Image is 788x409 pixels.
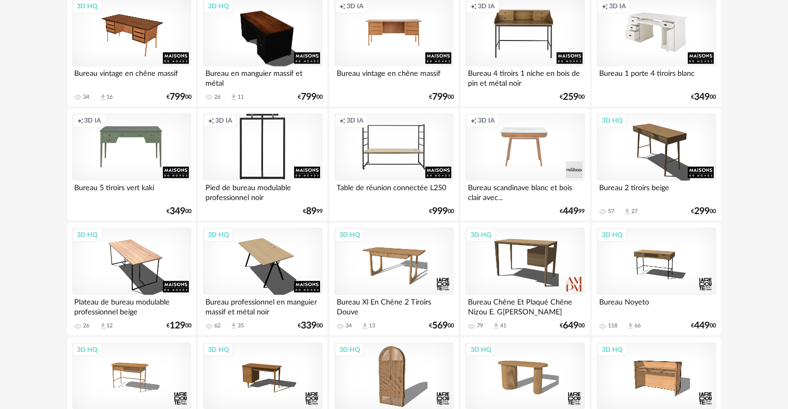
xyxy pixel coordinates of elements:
[335,343,365,357] div: 3D HQ
[238,322,244,329] div: 35
[214,322,220,329] div: 62
[303,208,323,215] div: € 99
[198,223,327,335] a: 3D HQ Bureau professionnel en manguier massif et métal noir 62 Download icon 35 €33900
[560,94,585,101] div: € 00
[597,114,627,127] div: 3D HQ
[695,322,710,329] span: 449
[432,322,448,329] span: 569
[329,109,458,221] a: Creation icon 3D IA Table de réunion connectée L250 €99900
[198,109,327,221] a: Creation icon 3D IA Pied de bureau modulable professionnel noir €8999
[230,94,238,101] span: Download icon
[203,343,233,357] div: 3D HQ
[471,116,477,125] span: Creation icon
[692,208,716,215] div: € 00
[560,208,585,215] div: € 99
[461,223,589,335] a: 3D HQ Bureau Chêne Et Plaqué Chêne Nizou E. G[PERSON_NAME] 79 Download icon 41 €64900
[429,322,454,329] div: € 00
[466,343,496,357] div: 3D HQ
[429,208,454,215] div: € 00
[692,322,716,329] div: € 00
[67,223,196,335] a: 3D HQ Plateau de bureau modulable professionnel beige 26 Download icon 12 €12900
[477,322,483,329] div: 79
[592,109,721,221] a: 3D HQ Bureau 2 tiroirs beige 57 Download icon 27 €29900
[306,208,316,215] span: 89
[335,228,365,242] div: 3D HQ
[334,181,453,202] div: Table de réunion connectée L250
[72,295,191,316] div: Plateau de bureau modulable professionnel beige
[238,94,244,101] div: 11
[461,109,589,221] a: Creation icon 3D IA Bureau scandinave blanc et bois clair avec... €44999
[560,322,585,329] div: € 00
[170,322,185,329] span: 129
[695,208,710,215] span: 299
[624,208,631,216] span: Download icon
[170,208,185,215] span: 349
[471,2,477,10] span: Creation icon
[84,94,90,101] div: 34
[466,228,496,242] div: 3D HQ
[99,94,107,101] span: Download icon
[347,2,364,10] span: 3D IA
[329,223,458,335] a: 3D HQ Bureau Xl En Chêne 2 Tiroirs Douve 34 Download icon 13 €56900
[478,2,495,10] span: 3D IA
[597,67,716,87] div: Bureau 1 porte 4 tiroirs blanc
[563,322,579,329] span: 649
[67,109,196,221] a: Creation icon 3D IA Bureau 5 tiroirs vert kaki €34900
[107,94,113,101] div: 16
[432,94,448,101] span: 799
[627,322,634,330] span: Download icon
[478,116,495,125] span: 3D IA
[208,116,214,125] span: Creation icon
[563,208,579,215] span: 449
[99,322,107,330] span: Download icon
[203,67,322,87] div: Bureau en manguier massif et métal
[339,2,345,10] span: Creation icon
[230,322,238,330] span: Download icon
[429,94,454,101] div: € 00
[203,181,322,202] div: Pied de bureau modulable professionnel noir
[602,2,608,10] span: Creation icon
[465,181,585,202] div: Bureau scandinave blanc et bois clair avec...
[345,322,352,329] div: 34
[107,322,113,329] div: 12
[334,295,453,316] div: Bureau Xl En Chêne 2 Tiroirs Douve
[608,322,617,329] div: 118
[72,67,191,87] div: Bureau vintage en chêne massif
[73,228,103,242] div: 3D HQ
[203,295,322,316] div: Bureau professionnel en manguier massif et métal noir
[361,322,369,330] span: Download icon
[77,116,84,125] span: Creation icon
[692,94,716,101] div: € 00
[73,343,103,357] div: 3D HQ
[339,116,345,125] span: Creation icon
[334,67,453,87] div: Bureau vintage en chêne massif
[563,94,579,101] span: 259
[214,94,220,101] div: 26
[465,67,585,87] div: Bureau 4 tiroirs 1 niche en bois de pin et métal noir
[347,116,364,125] span: 3D IA
[298,94,323,101] div: € 00
[695,94,710,101] span: 349
[597,181,716,202] div: Bureau 2 tiroirs beige
[592,223,721,335] a: 3D HQ Bureau Noyeto 118 Download icon 66 €44900
[597,228,627,242] div: 3D HQ
[215,116,232,125] span: 3D IA
[85,116,102,125] span: 3D IA
[634,322,641,329] div: 66
[84,322,90,329] div: 26
[597,295,716,316] div: Bureau Noyeto
[72,181,191,202] div: Bureau 5 tiroirs vert kaki
[609,2,626,10] span: 3D IA
[170,94,185,101] span: 799
[492,322,500,330] span: Download icon
[432,208,448,215] span: 999
[369,322,375,329] div: 13
[301,94,316,101] span: 799
[597,343,627,357] div: 3D HQ
[167,322,191,329] div: € 00
[167,94,191,101] div: € 00
[167,208,191,215] div: € 00
[298,322,323,329] div: € 00
[500,322,506,329] div: 41
[203,228,233,242] div: 3D HQ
